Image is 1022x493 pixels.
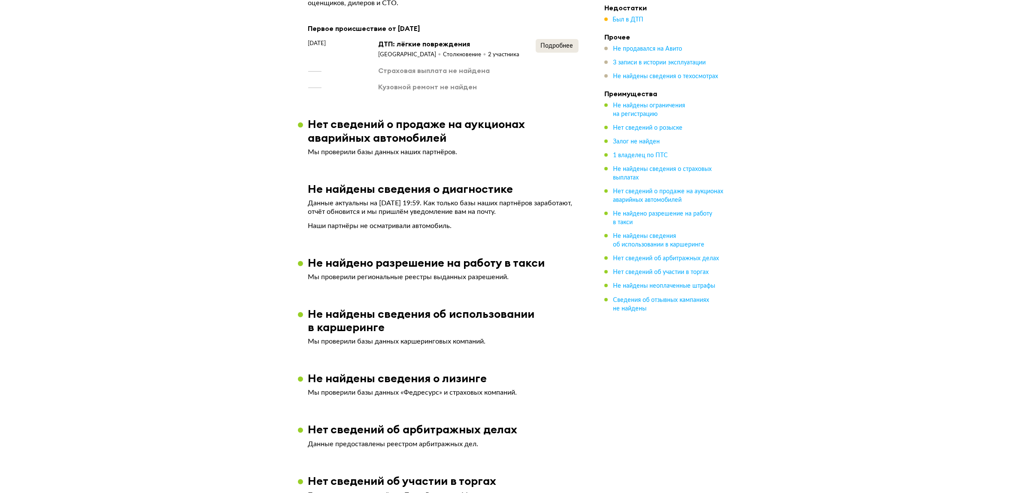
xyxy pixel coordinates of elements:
h3: Не найдено разрешение на работу в такси [308,256,545,269]
span: Не найдено разрешение на работу в такси [613,211,712,225]
span: Нет сведений о продаже на аукционах аварийных автомобилей [613,189,723,203]
span: Не найдены ограничения на регистрацию [613,103,685,117]
div: Страховая выплата не найдена [379,66,490,75]
span: Не найдены неоплаченные штрафы [613,283,715,289]
button: Подробнее [536,39,579,53]
span: Нет сведений об участии в торгах [613,269,709,275]
div: Первое происшествие от [DATE] [308,23,579,34]
h4: Преимущества [604,89,725,98]
div: 2 участника [488,51,520,59]
span: Не найдены сведения об использовании в каршеринге [613,233,704,248]
span: Залог не найден [613,139,660,145]
span: Не найдены сведения о техосмотрах [613,73,718,79]
span: Нет сведений об арбитражных делах [613,256,719,262]
div: ДТП: лёгкие повреждения [379,39,520,49]
span: Был в ДТП [613,17,644,23]
span: 3 записи в истории эксплуатации [613,60,706,66]
span: 1 владелец по ПТС [613,152,668,158]
h3: Не найдены сведения о диагностике [308,182,513,195]
span: Сведения об отзывных кампаниях не найдены [613,297,709,311]
h4: Прочее [604,33,725,41]
div: [GEOGRAPHIC_DATA] [379,51,443,59]
h4: Недостатки [604,3,725,12]
p: Данные актуальны на [DATE] 19:59. Как только базы наших партнёров заработают, отчёт обновится и м... [308,199,579,216]
p: Наши партнёры не осматривали автомобиль. [308,222,579,230]
span: Не найдены сведения о страховых выплатах [613,166,712,181]
p: Мы проверили региональные реестры выданных разрешений. [308,273,579,281]
span: Нет сведений о розыске [613,125,682,131]
div: Кузовной ремонт не найден [379,82,477,91]
span: [DATE] [308,39,326,48]
span: Не продавался на Авито [613,46,682,52]
h3: Не найдены сведения о лизинге [308,371,487,385]
h3: Нет сведений об арбитражных делах [308,423,518,436]
p: Мы проверили базы данных каршеринговых компаний. [308,337,579,346]
p: Мы проверили базы данных «Федресурс» и страховых компаний. [308,388,579,397]
h3: Не найдены сведения об использовании в каршеринге [308,307,589,334]
span: Подробнее [541,43,573,49]
h3: Нет сведений об участии в торгах [308,474,497,487]
h3: Нет сведений о продаже на аукционах аварийных автомобилей [308,117,589,144]
p: Мы проверили базы данных наших партнёров. [308,148,579,156]
div: Столкновение [443,51,488,59]
p: Данные предоставлены реестром арбитражных дел. [308,440,579,448]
